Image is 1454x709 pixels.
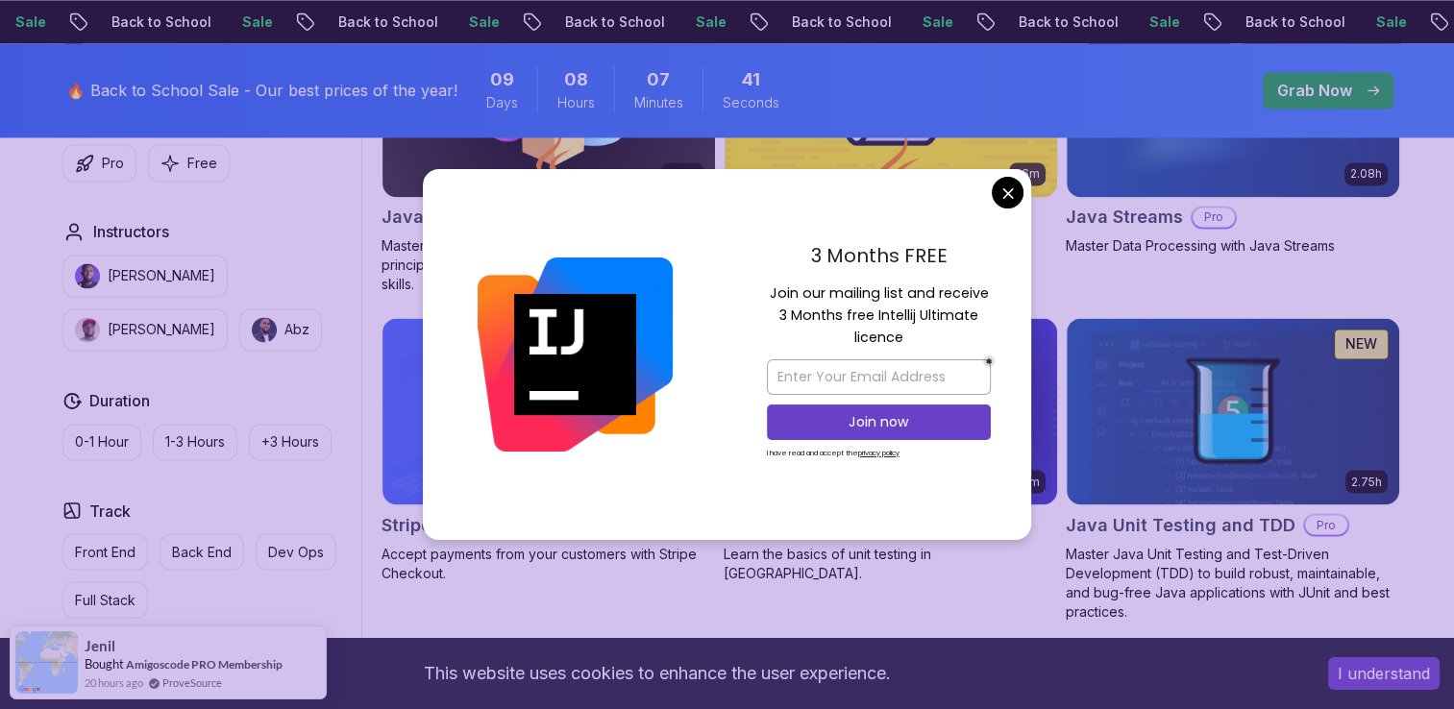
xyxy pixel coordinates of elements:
p: Sale [1133,12,1195,32]
h2: Track [89,499,131,522]
button: 0-1 Hour [62,424,141,460]
a: Java Streams Essentials card26mJava Streams EssentialsLearn how to use Java Streams to process co... [724,10,1058,275]
img: instructor img [75,317,100,342]
p: Free [187,154,217,173]
p: Back to School [549,12,679,32]
p: 2.08h [1350,166,1382,182]
button: Back End [160,533,244,570]
span: Days [486,93,518,112]
button: Full Stack [62,581,148,618]
div: This website uses cookies to enhance the user experience. [14,652,1299,695]
img: instructor img [252,317,277,342]
p: Sale [226,12,287,32]
button: +3 Hours [249,424,332,460]
button: 1-3 Hours [153,424,237,460]
p: [PERSON_NAME] [108,320,215,339]
p: NEW [1345,334,1377,354]
p: Accept payments from your customers with Stripe Checkout. [382,544,716,582]
p: 2.82h [667,166,698,182]
button: instructor img[PERSON_NAME] [62,255,228,297]
img: provesource social proof notification image [15,631,78,694]
span: 9 Days [490,66,514,93]
a: Java Unit Testing and TDD card2.75hNEWJava Unit Testing and TDDProMaster Java Unit Testing and Te... [1066,317,1400,621]
a: ProveSource [162,674,222,691]
p: Pro [1193,208,1235,227]
a: Java Object Oriented Programming card2.82hJava Object Oriented ProgrammingProMaster Java's object... [382,10,716,294]
h2: Java Object Oriented Programming [382,204,662,231]
button: Pro [62,144,136,182]
p: Back to School [95,12,226,32]
p: Pro [102,154,124,173]
button: Front End [62,533,148,570]
img: Java Unit Testing and TDD card [1067,318,1399,504]
p: Dev Ops [268,542,324,561]
p: Back to School [1002,12,1133,32]
p: Master Data Processing with Java Streams [1066,236,1400,256]
h2: Instructors [93,220,169,243]
p: [PERSON_NAME] [108,266,215,285]
span: 8 Hours [564,66,588,93]
p: Back to School [1229,12,1360,32]
p: 2.75h [1351,474,1382,489]
p: Sale [453,12,514,32]
a: Amigoscode PRO Membership [126,657,283,672]
span: 7 Minutes [647,66,670,93]
p: Pro [1305,515,1347,534]
p: +3 Hours [261,432,319,452]
button: Dev Ops [256,533,336,570]
h2: Stripe Checkout [382,511,518,538]
p: Sale [1360,12,1421,32]
span: 41 Seconds [742,66,760,93]
span: 20 hours ago [85,674,143,691]
h2: Duration [89,389,150,412]
p: Back to School [776,12,906,32]
p: 🔥 Back to School Sale - Our best prices of the year! [66,79,457,102]
span: Hours [557,93,595,112]
p: 0-1 Hour [75,432,129,452]
h2: Java Unit Testing and TDD [1066,511,1295,538]
p: Grab Now [1277,79,1352,102]
span: Minutes [634,93,683,112]
p: Sale [679,12,741,32]
p: Back to School [322,12,453,32]
p: Learn the basics of unit testing in [GEOGRAPHIC_DATA]. [724,544,1058,582]
p: Back End [172,542,232,561]
img: instructor img [75,263,100,288]
button: instructor img[PERSON_NAME] [62,308,228,351]
span: Bought [85,656,124,672]
button: Free [148,144,230,182]
span: Jenil [85,638,115,654]
img: Stripe Checkout card [382,318,715,504]
a: Stripe Checkout card1.42hStripe CheckoutProAccept payments from your customers with Stripe Checkout. [382,317,716,582]
p: Master Java's object-oriented programming principles and enhance your software development skills. [382,236,716,294]
p: Full Stack [75,590,136,609]
p: Abz [284,320,309,339]
p: 1-3 Hours [165,432,225,452]
p: Master Java Unit Testing and Test-Driven Development (TDD) to build robust, maintainable, and bug... [1066,544,1400,621]
p: Sale [906,12,968,32]
p: 26m [1015,166,1040,182]
span: Seconds [723,93,779,112]
p: Front End [75,542,136,561]
button: instructor imgAbz [239,308,322,351]
h2: Java Streams [1066,204,1183,231]
button: Accept cookies [1328,657,1440,690]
